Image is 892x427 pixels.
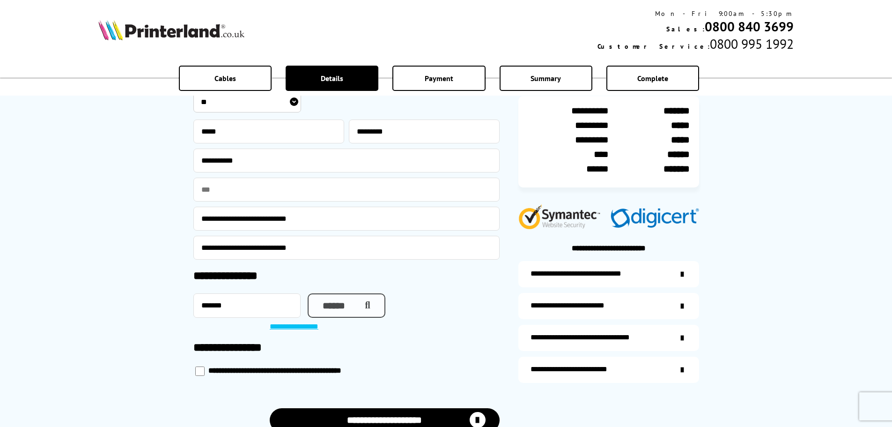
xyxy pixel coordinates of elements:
[518,261,699,287] a: additional-ink
[214,74,236,83] span: Cables
[518,325,699,351] a: additional-cables
[531,74,561,83] span: Summary
[518,357,699,383] a: secure-website
[710,35,794,52] span: 0800 995 1992
[597,9,794,18] div: Mon - Fri 9:00am - 5:30pm
[705,18,794,35] a: 0800 840 3699
[518,293,699,319] a: items-arrive
[666,25,705,33] span: Sales:
[98,20,244,40] img: Printerland Logo
[321,74,343,83] span: Details
[425,74,453,83] span: Payment
[597,42,710,51] span: Customer Service:
[637,74,668,83] span: Complete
